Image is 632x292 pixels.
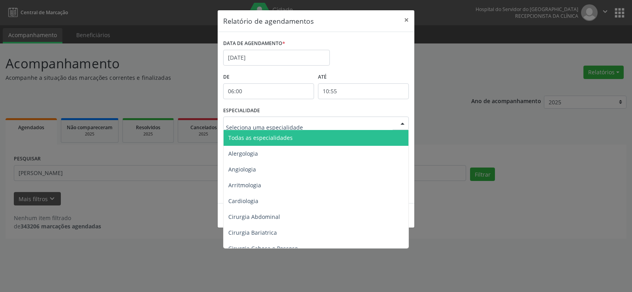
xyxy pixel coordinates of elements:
[228,197,258,205] span: Cardiologia
[223,105,260,117] label: ESPECIALIDADE
[228,166,256,173] span: Angiologia
[228,181,261,189] span: Arritmologia
[318,71,409,83] label: ATÉ
[228,229,277,236] span: Cirurgia Bariatrica
[399,10,414,30] button: Close
[228,213,280,220] span: Cirurgia Abdominal
[223,71,314,83] label: De
[228,245,298,252] span: Cirurgia Cabeça e Pescoço
[318,83,409,99] input: Selecione o horário final
[223,50,330,66] input: Selecione uma data ou intervalo
[223,83,314,99] input: Selecione o horário inicial
[228,134,293,141] span: Todas as especialidades
[223,16,314,26] h5: Relatório de agendamentos
[228,150,258,157] span: Alergologia
[223,38,285,50] label: DATA DE AGENDAMENTO
[226,119,393,135] input: Seleciona uma especialidade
